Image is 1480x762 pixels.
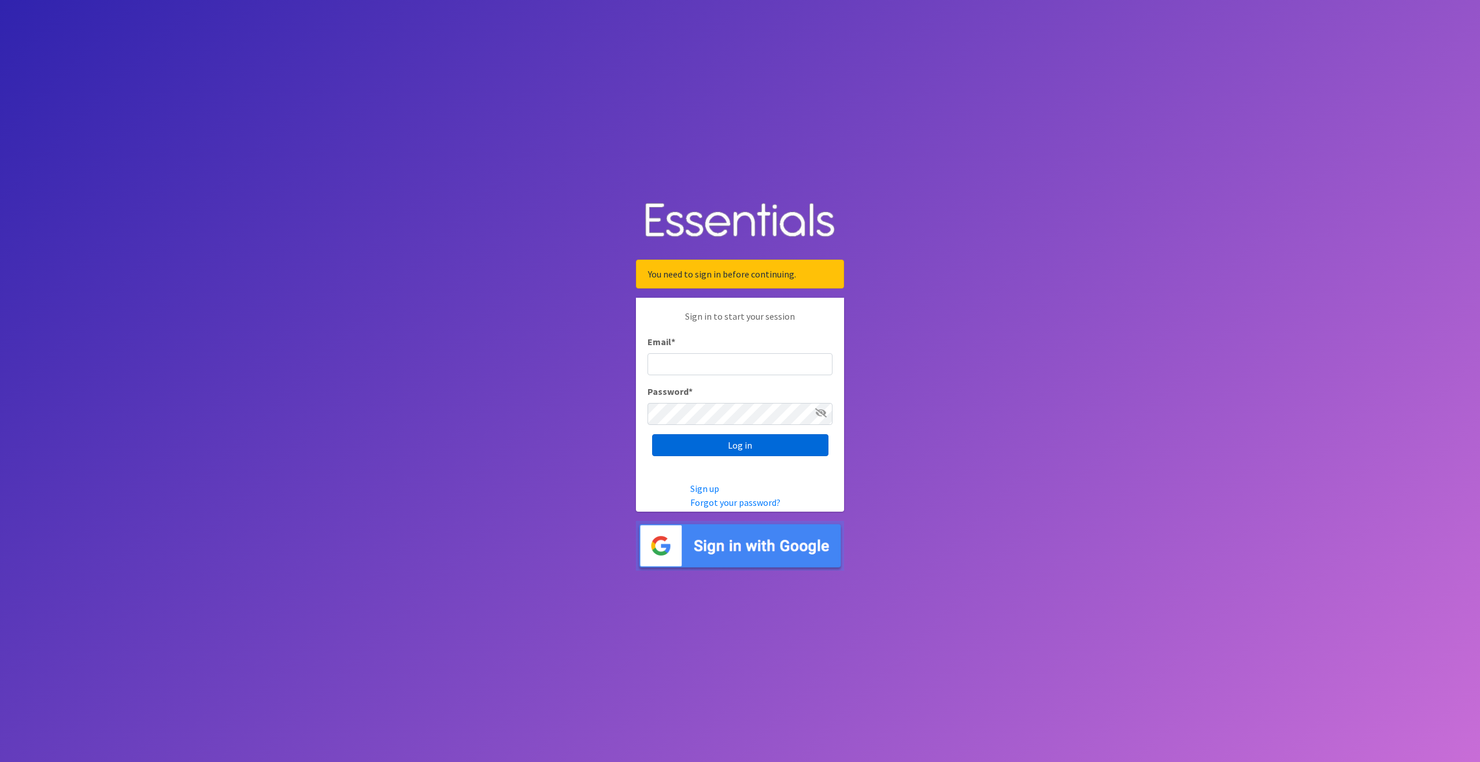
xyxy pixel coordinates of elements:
[636,521,844,571] img: Sign in with Google
[647,384,693,398] label: Password
[636,191,844,251] img: Human Essentials
[652,434,828,456] input: Log in
[671,336,675,347] abbr: required
[690,483,719,494] a: Sign up
[647,309,832,335] p: Sign in to start your session
[636,260,844,288] div: You need to sign in before continuing.
[690,497,780,508] a: Forgot your password?
[689,386,693,397] abbr: required
[647,335,675,349] label: Email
